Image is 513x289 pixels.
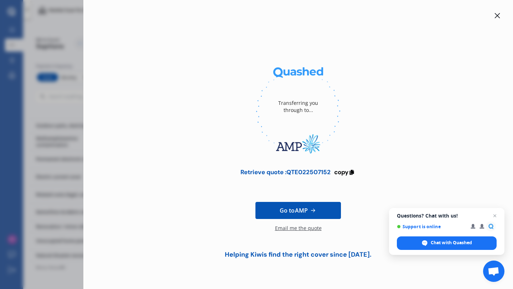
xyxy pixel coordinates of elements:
span: Chat with Quashed [431,240,472,246]
span: Support is online [397,224,466,229]
div: Transferring you through to... [270,85,327,128]
span: Go to AMP [280,206,308,215]
div: Open chat [483,261,504,282]
div: Email me the quote [275,225,322,239]
div: Chat with Quashed [397,236,497,250]
div: Retrieve quote : QTE022507152 [240,168,331,176]
div: Helping Kiwis find the right cover since [DATE]. [220,251,377,258]
span: Close chat [491,212,499,220]
a: Go toAMP [255,202,341,219]
span: copy [334,168,348,176]
img: AMP.webp [256,128,341,160]
span: Questions? Chat with us! [397,213,497,219]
